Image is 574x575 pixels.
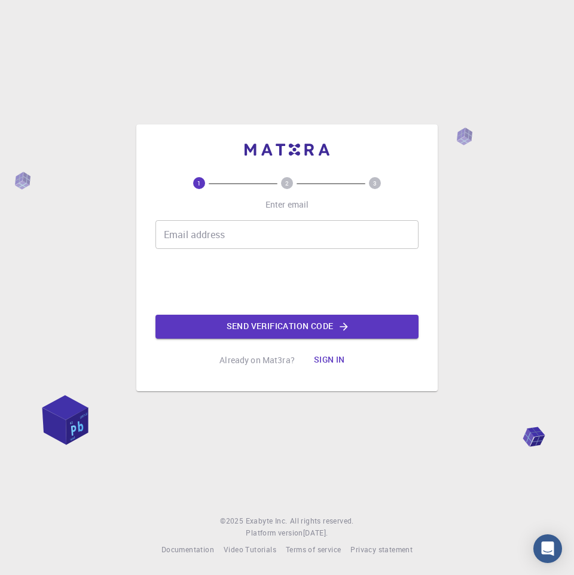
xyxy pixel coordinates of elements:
[219,354,295,366] p: Already on Mat3ra?
[197,179,201,187] text: 1
[224,544,276,554] span: Video Tutorials
[265,199,309,211] p: Enter email
[155,315,419,339] button: Send verification code
[533,534,562,563] div: Open Intercom Messenger
[350,544,413,554] span: Privacy statement
[373,179,377,187] text: 3
[303,528,328,537] span: [DATE] .
[303,527,328,539] a: [DATE].
[286,544,341,554] span: Terms of service
[196,258,378,305] iframe: reCAPTCHA
[224,544,276,556] a: Video Tutorials
[286,544,341,556] a: Terms of service
[246,516,288,525] span: Exabyte Inc.
[220,515,245,527] span: © 2025
[285,179,289,187] text: 2
[246,527,303,539] span: Platform version
[304,348,355,372] button: Sign in
[161,544,214,556] a: Documentation
[350,544,413,556] a: Privacy statement
[290,515,354,527] span: All rights reserved.
[161,544,214,554] span: Documentation
[246,515,288,527] a: Exabyte Inc.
